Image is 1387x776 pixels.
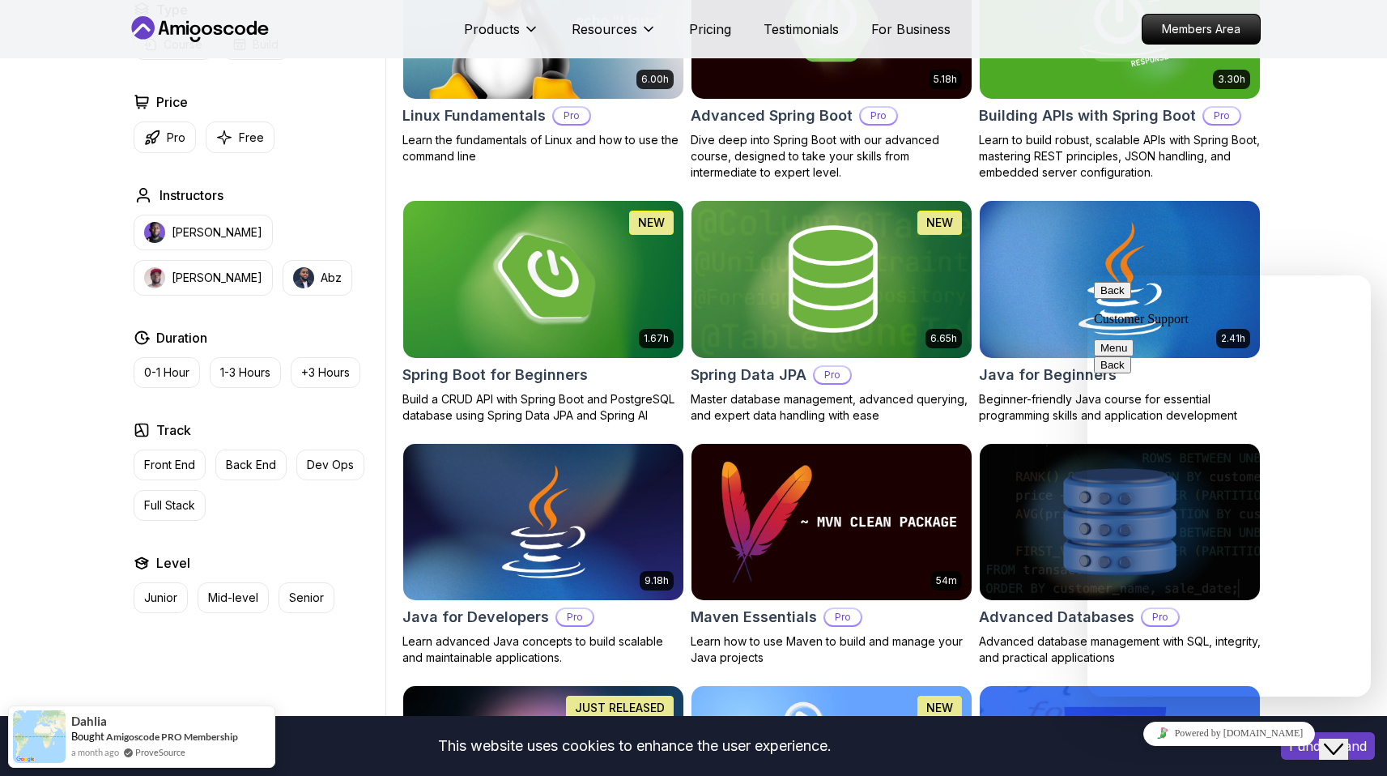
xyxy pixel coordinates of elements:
[156,92,188,112] h2: Price
[815,367,850,383] p: Pro
[825,609,861,625] p: Pro
[403,201,683,358] img: Spring Boot for Beginners card
[691,201,972,358] img: Spring Data JPA card
[289,590,324,606] p: Senior
[402,633,684,666] p: Learn advanced Java concepts to build scalable and maintainable applications.
[144,365,189,381] p: 0-1 Hour
[144,267,165,288] img: instructor img
[644,332,669,345] p: 1.67h
[172,224,262,241] p: [PERSON_NAME]
[691,633,972,666] p: Learn how to use Maven to build and manage your Java projects
[861,108,896,124] p: Pro
[13,710,66,763] img: provesource social proof notification image
[402,391,684,424] p: Build a CRUD API with Spring Boot and PostgreSQL database using Spring Data JPA and Spring AI
[979,132,1261,181] p: Learn to build robust, scalable APIs with Spring Boot, mastering REST principles, JSON handling, ...
[464,19,539,52] button: Products
[291,357,360,388] button: +3 Hours
[402,132,684,164] p: Learn the fundamentals of Linux and how to use the command line
[689,19,731,39] a: Pricing
[210,357,281,388] button: 1-3 Hours
[12,728,1257,764] div: This website uses cookies to enhance the user experience.
[979,391,1261,424] p: Beginner-friendly Java course for essential programming skills and application development
[979,633,1261,666] p: Advanced database management with SQL, integrity, and practical applications
[464,19,520,39] p: Products
[980,201,1260,358] img: Java for Beginners card
[206,122,274,153] button: Free
[871,19,951,39] a: For Business
[296,450,364,480] button: Dev Ops
[691,364,806,386] h2: Spring Data JPA
[403,444,683,601] img: Java for Developers card
[1319,711,1371,760] iframe: To enrich screen reader interactions, please activate Accessibility in Grammarly extension settings
[167,130,185,146] p: Pro
[764,19,839,39] a: Testimonials
[293,267,314,288] img: instructor img
[321,270,342,286] p: Abz
[691,444,972,601] img: Maven Essentials card
[156,420,191,440] h2: Track
[402,443,684,667] a: Java for Developers card9.18hJava for DevelopersProLearn advanced Java concepts to build scalable...
[402,104,546,127] h2: Linux Fundamentals
[936,574,957,587] p: 54m
[979,200,1261,424] a: Java for Beginners card2.41hJava for BeginnersBeginner-friendly Java course for essential program...
[144,590,177,606] p: Junior
[144,222,165,243] img: instructor img
[134,450,206,480] button: Front End
[1142,14,1261,45] a: Members Area
[198,582,269,613] button: Mid-level
[156,553,190,573] h2: Level
[979,606,1134,629] h2: Advanced Databases
[691,200,972,424] a: Spring Data JPA card6.65hNEWSpring Data JPAProMaster database management, advanced querying, and ...
[641,73,669,86] p: 6.00h
[691,132,972,181] p: Dive deep into Spring Boot with our advanced course, designed to take your skills from intermedia...
[1142,15,1260,44] p: Members Area
[926,700,953,716] p: NEW
[979,104,1196,127] h2: Building APIs with Spring Boot
[554,108,589,124] p: Pro
[71,730,104,743] span: Bought
[1087,715,1371,752] iframe: chat widget
[1204,108,1240,124] p: Pro
[226,457,276,473] p: Back End
[926,215,953,231] p: NEW
[691,104,853,127] h2: Advanced Spring Boot
[980,444,1260,601] img: Advanced Databases card
[307,457,354,473] p: Dev Ops
[134,357,200,388] button: 0-1 Hour
[71,745,119,759] span: a month ago
[572,19,637,39] p: Resources
[1087,275,1371,697] iframe: chat widget
[279,582,334,613] button: Senior
[156,328,207,347] h2: Duration
[208,590,258,606] p: Mid-level
[160,185,223,205] h2: Instructors
[134,260,273,296] button: instructor img[PERSON_NAME]
[691,443,972,667] a: Maven Essentials card54mMaven EssentialsProLearn how to use Maven to build and manage your Java p...
[691,391,972,424] p: Master database management, advanced querying, and expert data handling with ease
[134,490,206,521] button: Full Stack
[1218,73,1245,86] p: 3.30h
[402,606,549,629] h2: Java for Developers
[572,19,657,52] button: Resources
[638,215,665,231] p: NEW
[135,745,185,759] a: ProveSource
[979,364,1117,386] h2: Java for Beginners
[134,582,188,613] button: Junior
[301,365,350,381] p: +3 Hours
[106,731,238,743] a: Amigoscode PRO Membership
[172,270,262,286] p: [PERSON_NAME]
[239,130,264,146] p: Free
